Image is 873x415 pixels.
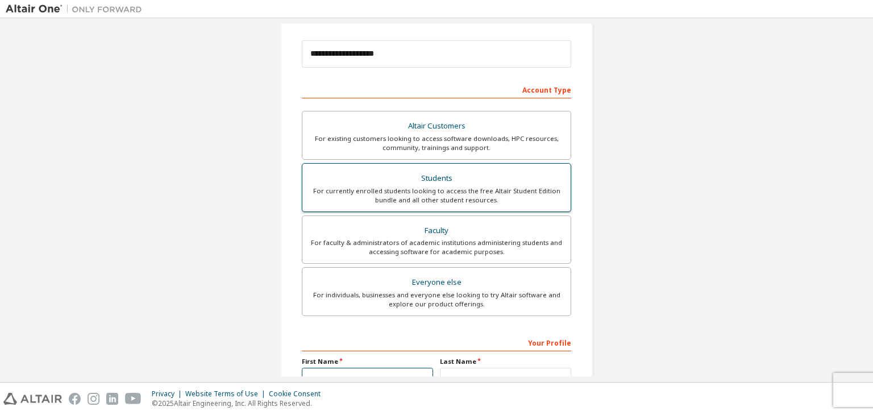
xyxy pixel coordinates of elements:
[440,357,571,366] label: Last Name
[3,393,62,405] img: altair_logo.svg
[269,389,327,399] div: Cookie Consent
[309,223,564,239] div: Faculty
[309,238,564,256] div: For faculty & administrators of academic institutions administering students and accessing softwa...
[309,186,564,205] div: For currently enrolled students looking to access the free Altair Student Edition bundle and all ...
[69,393,81,405] img: facebook.svg
[152,399,327,408] p: © 2025 Altair Engineering, Inc. All Rights Reserved.
[6,3,148,15] img: Altair One
[302,333,571,351] div: Your Profile
[125,393,142,405] img: youtube.svg
[185,389,269,399] div: Website Terms of Use
[309,290,564,309] div: For individuals, businesses and everyone else looking to try Altair software and explore our prod...
[309,118,564,134] div: Altair Customers
[309,171,564,186] div: Students
[302,357,433,366] label: First Name
[309,134,564,152] div: For existing customers looking to access software downloads, HPC resources, community, trainings ...
[152,389,185,399] div: Privacy
[302,80,571,98] div: Account Type
[88,393,99,405] img: instagram.svg
[106,393,118,405] img: linkedin.svg
[309,275,564,290] div: Everyone else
